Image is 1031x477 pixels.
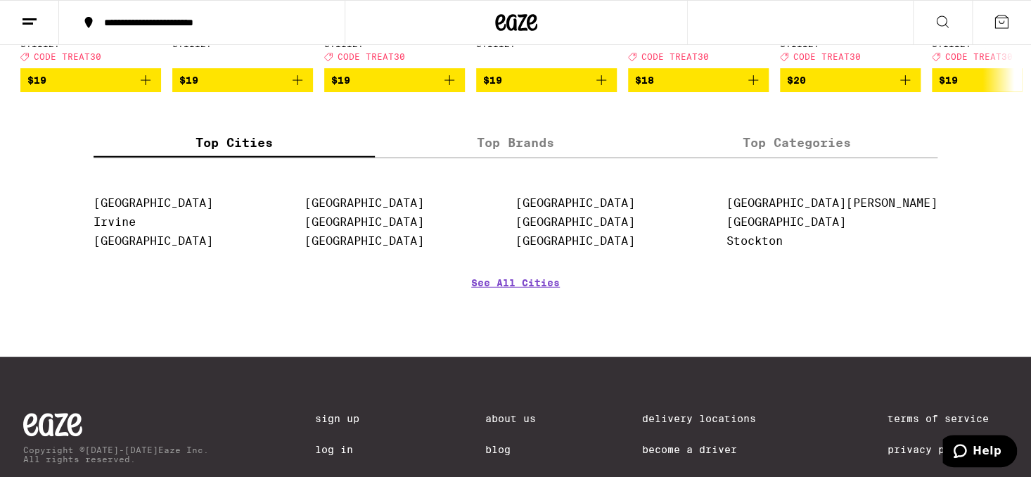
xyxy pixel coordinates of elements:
a: Sign Up [315,413,378,424]
a: [GEOGRAPHIC_DATA] [94,196,213,210]
a: [GEOGRAPHIC_DATA] [305,215,424,229]
span: CODE TREAT30 [641,52,709,61]
a: [GEOGRAPHIC_DATA] [515,234,635,248]
a: [GEOGRAPHIC_DATA] [726,215,846,229]
a: Terms of Service [888,413,1008,424]
a: Blog [485,444,536,455]
a: [GEOGRAPHIC_DATA] [305,196,424,210]
span: CODE TREAT30 [338,52,405,61]
label: Top Brands [375,127,656,158]
a: [GEOGRAPHIC_DATA] [515,215,635,229]
span: CODE TREAT30 [945,52,1013,61]
button: Add to bag [324,68,465,92]
span: $19 [483,75,502,86]
button: Add to bag [172,68,313,92]
a: Delivery Locations [642,413,781,424]
button: Add to bag [20,68,161,92]
a: [GEOGRAPHIC_DATA] [94,234,213,248]
a: Privacy Policy [888,444,1008,455]
span: $18 [635,75,654,86]
label: Top Categories [656,127,937,158]
a: Become a Driver [642,444,781,455]
a: [GEOGRAPHIC_DATA] [515,196,635,210]
a: About Us [485,413,536,424]
label: Top Cities [94,127,375,158]
a: Log In [315,444,378,455]
a: See All Cities [471,277,560,329]
span: $19 [179,75,198,86]
a: [GEOGRAPHIC_DATA] [305,234,424,248]
span: $19 [939,75,958,86]
iframe: Opens a widget where you can find more information [942,435,1017,470]
button: Add to bag [780,68,921,92]
button: Add to bag [628,68,769,92]
div: tabs [94,127,937,158]
a: Irvine [94,215,136,229]
button: Add to bag [476,68,617,92]
p: Copyright © [DATE]-[DATE] Eaze Inc. All rights reserved. [23,445,209,464]
span: $19 [331,75,350,86]
a: Stockton [726,234,783,248]
a: [GEOGRAPHIC_DATA][PERSON_NAME] [726,196,937,210]
span: CODE TREAT30 [793,52,861,61]
span: CODE TREAT30 [34,52,101,61]
span: $19 [27,75,46,86]
span: $20 [787,75,806,86]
